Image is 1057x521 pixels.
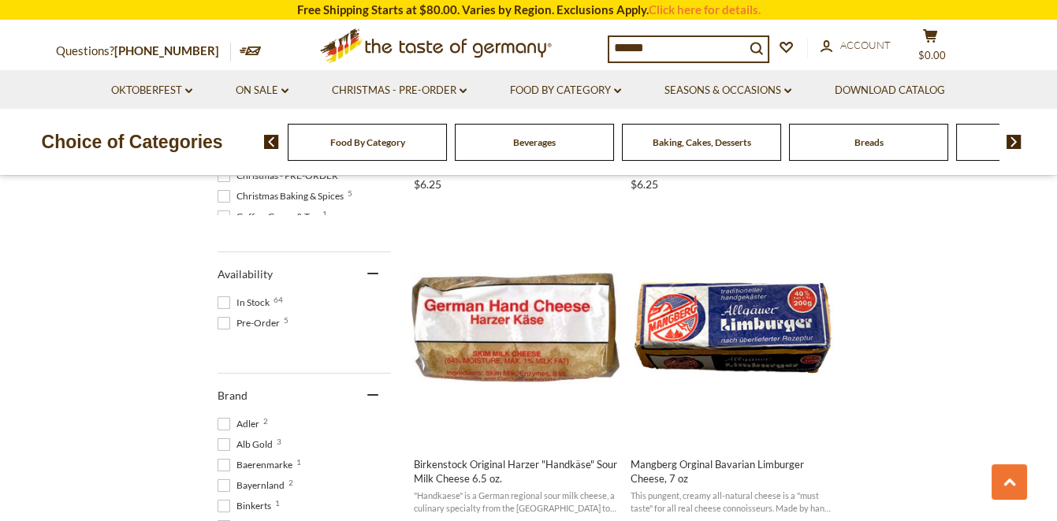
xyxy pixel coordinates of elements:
[218,478,289,493] span: Bayernland
[1007,135,1022,149] img: next arrow
[414,489,618,514] span: "Handkaese" is a German regional sour milk cheese, a culinary specialty from the [GEOGRAPHIC_DATA...
[411,223,620,432] img: Birkenstock Original Harzer Sour Milk Cheese
[288,478,293,486] span: 2
[918,49,946,61] span: $0.00
[653,136,751,148] a: Baking, Cakes, Desserts
[218,499,276,513] span: Binkerts
[277,437,281,445] span: 3
[296,458,301,466] span: 1
[513,136,556,148] a: Beverages
[342,169,347,177] span: 4
[835,82,945,99] a: Download Catalog
[56,41,231,61] p: Questions?
[332,82,467,99] a: Christmas - PRE-ORDER
[631,177,658,191] span: $6.25
[649,2,761,17] a: Click here for details.
[275,499,280,507] span: 1
[218,389,248,402] span: Brand
[322,210,327,218] span: 1
[821,37,891,54] a: Account
[264,135,279,149] img: previous arrow
[218,296,274,310] span: In Stock
[263,417,268,425] span: 2
[218,458,297,472] span: Baerenmarke
[284,316,288,324] span: 5
[274,296,283,303] span: 64
[840,39,891,51] span: Account
[236,82,288,99] a: On Sale
[114,43,219,58] a: [PHONE_NUMBER]
[631,457,835,486] span: Mangberg Orginal Bavarian Limburger Cheese, 7 oz
[218,316,285,330] span: Pre-Order
[907,28,955,68] button: $0.00
[664,82,791,99] a: Seasons & Occasions
[854,136,884,148] a: Breads
[218,417,264,431] span: Adler
[218,189,348,203] span: Christmas Baking & Spices
[218,210,323,224] span: Coffee, Cocoa & Tea
[111,82,192,99] a: Oktoberfest
[218,267,273,281] span: Availability
[414,457,618,486] span: Birkenstock Original Harzer "Handkäse" Sour Milk Cheese 6.5 oz.
[414,177,441,191] span: $6.25
[348,189,352,197] span: 5
[330,136,405,148] a: Food By Category
[218,437,277,452] span: Alb Gold
[631,489,835,514] span: This pungent, creamy all-natural cheese is a "must taste" for all real cheese connoisseurs. Made ...
[510,82,621,99] a: Food By Category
